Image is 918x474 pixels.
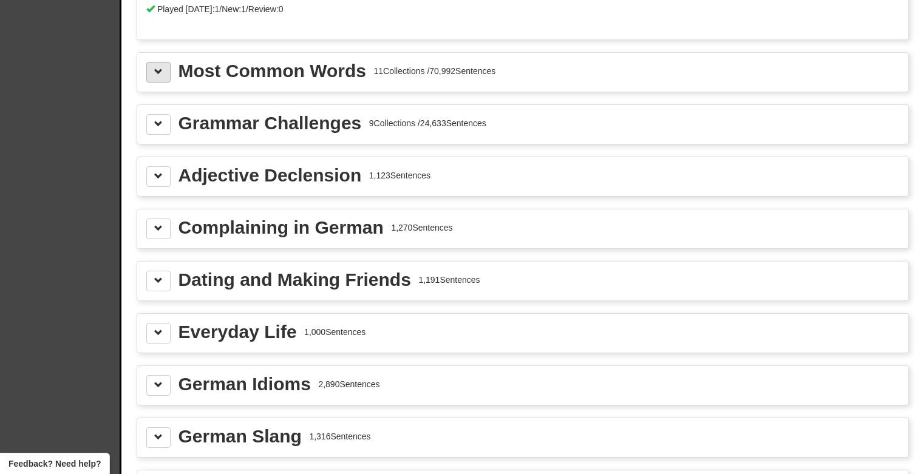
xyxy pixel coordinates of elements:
span: Review: 0 [248,4,284,14]
span: / [246,4,248,14]
div: 1,000 Sentences [304,326,365,338]
div: 1,191 Sentences [418,274,480,286]
div: 11 Collections / 70,992 Sentences [373,65,495,77]
div: 2,890 Sentences [318,378,379,390]
div: Adjective Declension [178,166,362,185]
div: 9 Collections / 24,633 Sentences [369,117,486,129]
div: Complaining in German [178,218,384,237]
div: Grammar Challenges [178,114,362,132]
div: 1,316 Sentences [309,430,370,442]
div: German Slang [178,427,302,445]
span: New: 1 [222,4,246,14]
div: 1,123 Sentences [369,169,430,181]
span: Played [DATE]: 1 [157,4,219,14]
div: 1,270 Sentences [391,222,452,234]
div: Most Common Words [178,62,366,80]
div: Everyday Life [178,323,297,341]
div: Dating and Making Friends [178,271,411,289]
span: Open feedback widget [8,458,101,470]
span: / [219,4,222,14]
div: German Idioms [178,375,311,393]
